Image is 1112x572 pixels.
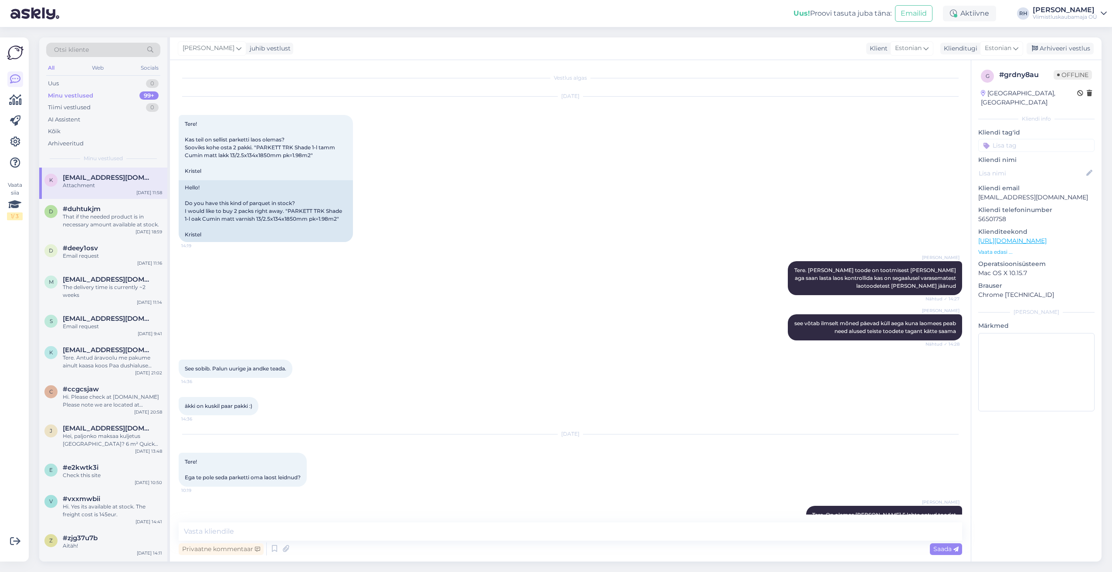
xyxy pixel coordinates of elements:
span: [PERSON_NAME] [922,254,959,261]
div: Web [90,62,105,74]
div: Vestlus algas [179,74,962,82]
p: Kliendi tag'id [978,128,1095,137]
span: k [49,349,53,356]
div: [DATE] 13:48 [135,448,162,454]
div: [GEOGRAPHIC_DATA], [GEOGRAPHIC_DATA] [981,89,1077,107]
span: #duhtukjm [63,205,101,213]
div: Hi. Yes its available at stock. The freight cost is 145eur. [63,503,162,518]
div: 0 [146,79,159,88]
button: Emailid [895,5,932,22]
span: z [49,537,53,544]
span: [PERSON_NAME] [922,307,959,314]
div: RH [1017,7,1029,20]
p: Kliendi telefoninumber [978,205,1095,215]
p: [EMAIL_ADDRESS][DOMAIN_NAME] [978,193,1095,202]
span: Tere. On olemas [PERSON_NAME] 5 lehte antud toodet [812,511,956,518]
span: 14:36 [181,416,214,422]
div: Socials [139,62,160,74]
span: e [49,467,53,473]
p: Chrome [TECHNICAL_ID] [978,290,1095,299]
p: 56501758 [978,215,1095,224]
p: Vaata edasi ... [978,248,1095,256]
p: Mac OS X 10.15.7 [978,269,1095,278]
span: #zjg37u7b [63,534,98,542]
p: Kliendi email [978,184,1095,193]
span: d [49,208,53,215]
div: [DATE] [179,430,962,438]
p: Operatsioonisüsteem [978,259,1095,269]
span: Tere. [PERSON_NAME] toode on tootmisest [PERSON_NAME] aga saan lasta laos kontrollida kas on sega... [794,267,957,289]
div: [DATE] 9:41 [138,330,162,337]
input: Lisa nimi [979,168,1085,178]
div: [DATE] 10:50 [135,479,162,486]
span: mmansoniemi@gmail.com [63,276,153,283]
span: #ccgcsjaw [63,385,99,393]
div: Vaata siia [7,181,23,220]
div: [DATE] 14:41 [136,518,162,525]
div: Hello! Do you have this kind of parquet in stock? I would like to buy 2 packs right away. "PARKET... [179,180,353,242]
div: [DATE] 11:14 [137,299,162,306]
p: Klienditeekond [978,227,1095,236]
img: Askly Logo [7,44,24,61]
div: Minu vestlused [48,91,93,100]
div: Klient [866,44,888,53]
span: 14:19 [181,242,214,249]
div: Aitäh! [63,542,162,550]
span: k [49,177,53,183]
div: Tere. Antud äravoolu me pakume ainult kaasa koos Paa dushialuse endaga. Eraldiseisvalt tehas seda... [63,354,162,370]
span: 10:19 [181,487,214,494]
p: Märkmed [978,321,1095,330]
span: Nähtud ✓ 14:28 [926,341,959,347]
input: Lisa tag [978,139,1095,152]
div: 1 / 3 [7,212,23,220]
div: [DATE] 18:59 [136,229,162,235]
span: [PERSON_NAME] [922,499,959,505]
div: Kliendi info [978,115,1095,123]
div: Hi. Please check at [DOMAIN_NAME] Please note we are located at [GEOGRAPHIC_DATA] and there will ... [63,393,162,409]
span: s [50,318,53,324]
div: All [46,62,56,74]
div: Email request [63,323,162,330]
div: [PERSON_NAME] [1033,7,1097,13]
b: Uus! [793,9,810,17]
div: juhib vestlust [246,44,291,53]
div: That if the needed product is in necessary amount available at stock. [63,213,162,229]
div: [DATE] 11:16 [137,260,162,266]
span: Offline [1054,70,1092,80]
div: Viimistluskaubamaja OÜ [1033,13,1097,20]
span: v [49,498,53,505]
span: Otsi kliente [54,45,89,54]
div: 99+ [139,91,159,100]
span: See sobib. Palun uurige ja andke teada. [185,365,286,372]
p: Kliendi nimi [978,155,1095,165]
div: AI Assistent [48,115,80,124]
div: Kõik [48,127,61,136]
div: [DATE] 11:58 [136,189,162,196]
div: # grdny8au [999,70,1054,80]
div: Arhiveeritud [48,139,84,148]
span: see võtab ilmselt mõned päevad küll aega kuna laomees peab need alused teiste toodete tagant kätt... [794,320,957,334]
span: c [49,388,53,395]
div: [DATE] 14:11 [137,550,162,556]
div: The delivery time is currently ~2 weeks [63,283,162,299]
div: Uus [48,79,59,88]
span: d [49,247,53,254]
span: #e2kwtk3i [63,464,98,471]
div: Privaatne kommentaar [179,543,264,555]
span: Tere! Ega te pole seda parketti oma laost leidnud? [185,458,301,481]
div: Check this site [63,471,162,479]
span: ssnarva@gmail.com [63,315,153,323]
div: [DATE] 20:58 [134,409,162,415]
p: Brauser [978,281,1095,290]
span: jarmo.arminen@hestra.fi [63,424,153,432]
span: Saada [933,545,959,553]
div: Arhiveeri vestlus [1027,43,1094,54]
div: Tiimi vestlused [48,103,91,112]
div: Proovi tasuta juba täna: [793,8,892,19]
div: Klienditugi [940,44,977,53]
div: Attachment [63,182,162,189]
span: #deey1osv [63,244,98,252]
div: Hei, paljonko maksaa kuljetus [GEOGRAPHIC_DATA]? 6 m² Quick step BACL 40031 [63,432,162,448]
span: Tere! Kas teil on sellist parketti laos olemas? Sooviks kohe osta 2 pakki. "PARKETT TRK Shade 1-l... [185,121,336,174]
div: [DATE] [179,92,962,100]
